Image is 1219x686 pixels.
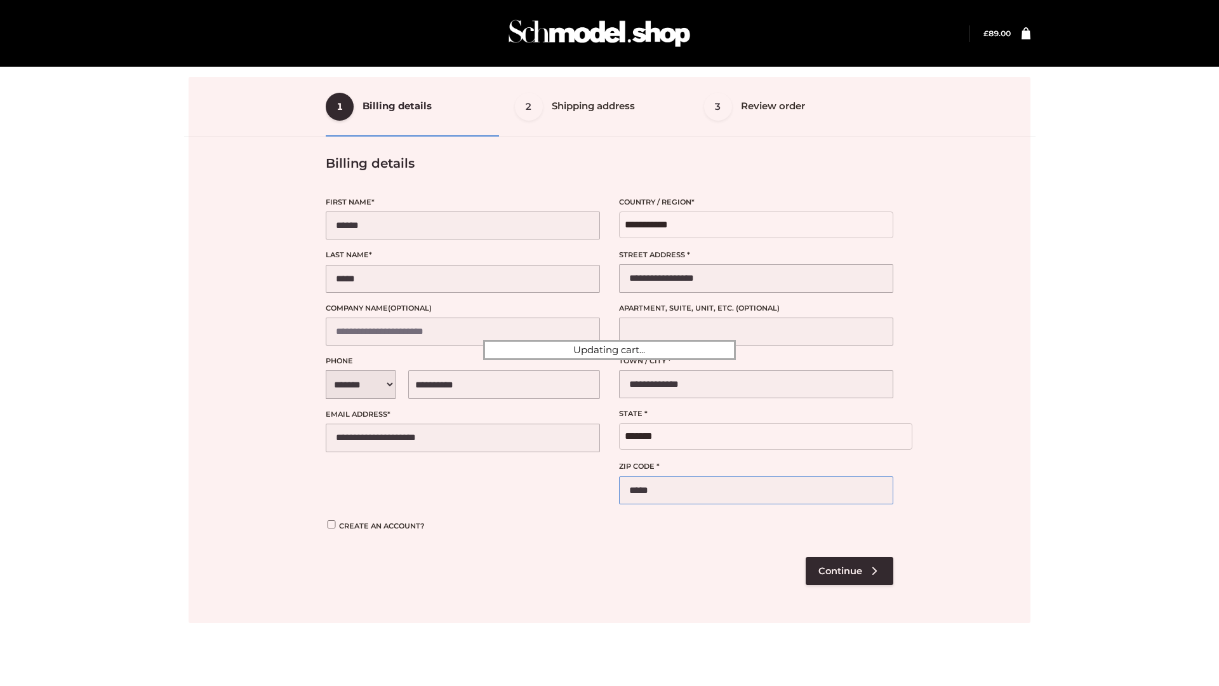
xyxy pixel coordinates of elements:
bdi: 89.00 [983,29,1011,38]
span: £ [983,29,989,38]
div: Updating cart... [483,340,736,360]
a: £89.00 [983,29,1011,38]
img: Schmodel Admin 964 [504,8,695,58]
